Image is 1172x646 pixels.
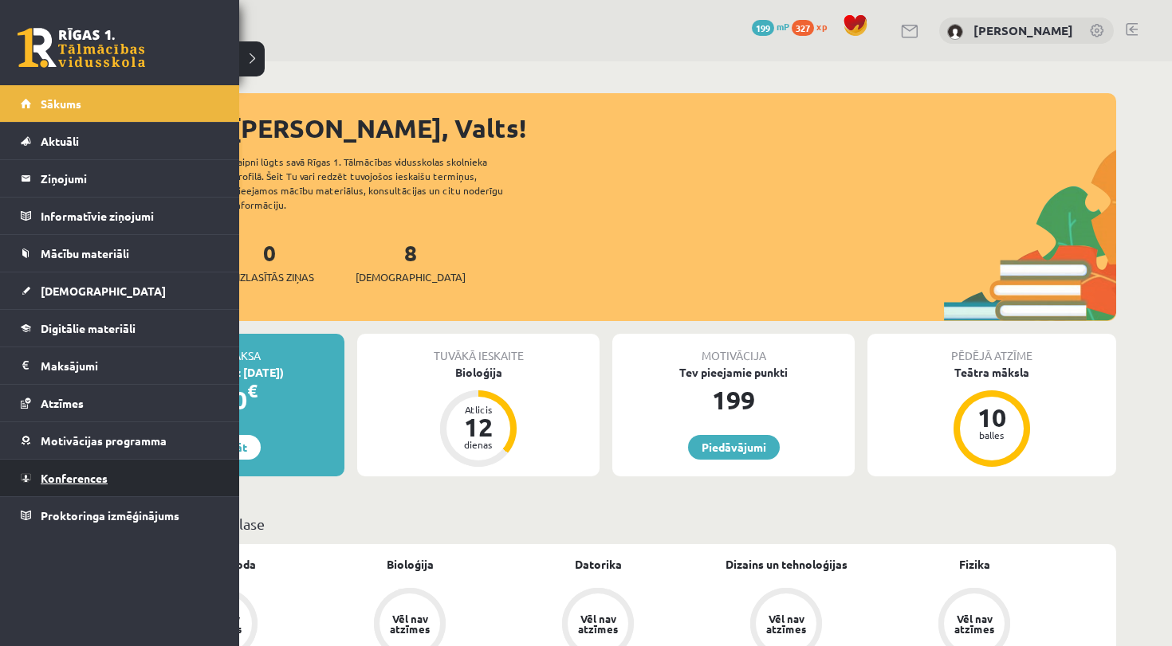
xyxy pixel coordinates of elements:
a: Ziņojumi [21,160,219,197]
div: Pēdējā atzīme [867,334,1116,364]
a: Bioloģija [387,556,434,573]
img: Valts Skujiņš [947,24,963,40]
span: Mācību materiāli [41,246,129,260]
a: 327 xp [792,20,835,33]
div: 10 [968,405,1016,430]
span: Proktoringa izmēģinājums [41,508,179,523]
a: Sākums [21,85,219,122]
a: Motivācijas programma [21,422,219,459]
div: Atlicis [454,405,502,414]
span: mP [777,20,789,33]
div: Bioloģija [357,364,600,381]
a: Digitālie materiāli [21,310,219,346]
a: Teātra māksla 10 balles [867,364,1116,469]
span: xp [816,20,827,33]
a: Piedāvājumi [688,435,780,460]
a: 199 mP [752,20,789,33]
a: 0Neizlasītās ziņas [225,238,314,285]
p: Mācību plāns 9.b JK klase [102,513,1110,534]
div: [PERSON_NAME], Valts! [231,109,1116,147]
a: Konferences [21,460,219,496]
span: 327 [792,20,814,36]
div: 12 [454,414,502,440]
div: Vēl nav atzīmes [576,613,620,634]
a: Proktoringa izmēģinājums [21,497,219,534]
span: Digitālie materiāli [41,321,136,335]
div: balles [968,430,1016,440]
div: dienas [454,440,502,449]
a: Maksājumi [21,347,219,384]
div: Tev pieejamie punkti [612,364,855,381]
a: Atzīmes [21,385,219,421]
span: Konferences [41,471,108,485]
a: Rīgas 1. Tālmācības vidusskola [18,28,145,68]
div: Tuvākā ieskaite [357,334,600,364]
div: Motivācija [612,334,855,364]
a: [DEMOGRAPHIC_DATA] [21,272,219,309]
div: Vēl nav atzīmes [952,613,997,634]
span: Aktuāli [41,134,79,148]
a: Mācību materiāli [21,235,219,272]
legend: Informatīvie ziņojumi [41,198,219,234]
a: Informatīvie ziņojumi [21,198,219,234]
span: 199 [752,20,774,36]
div: Vēl nav atzīmes [387,613,432,634]
a: [PERSON_NAME] [973,22,1073,38]
a: Dizains un tehnoloģijas [726,556,848,573]
span: Motivācijas programma [41,433,167,448]
a: Bioloģija Atlicis 12 dienas [357,364,600,469]
span: Atzīmes [41,396,84,410]
div: Laipni lūgts savā Rīgas 1. Tālmācības vidusskolas skolnieka profilā. Šeit Tu vari redzēt tuvojošo... [233,155,531,212]
a: Aktuāli [21,123,219,159]
span: Neizlasītās ziņas [225,269,314,285]
span: Sākums [41,96,81,111]
span: € [247,379,258,402]
span: [DEMOGRAPHIC_DATA] [356,269,466,285]
div: Teātra māksla [867,364,1116,381]
legend: Ziņojumi [41,160,219,197]
span: [DEMOGRAPHIC_DATA] [41,284,166,298]
div: Vēl nav atzīmes [764,613,808,634]
a: Datorika [575,556,622,573]
legend: Maksājumi [41,347,219,384]
a: Fizika [959,556,990,573]
div: 199 [612,381,855,419]
a: 8[DEMOGRAPHIC_DATA] [356,238,466,285]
